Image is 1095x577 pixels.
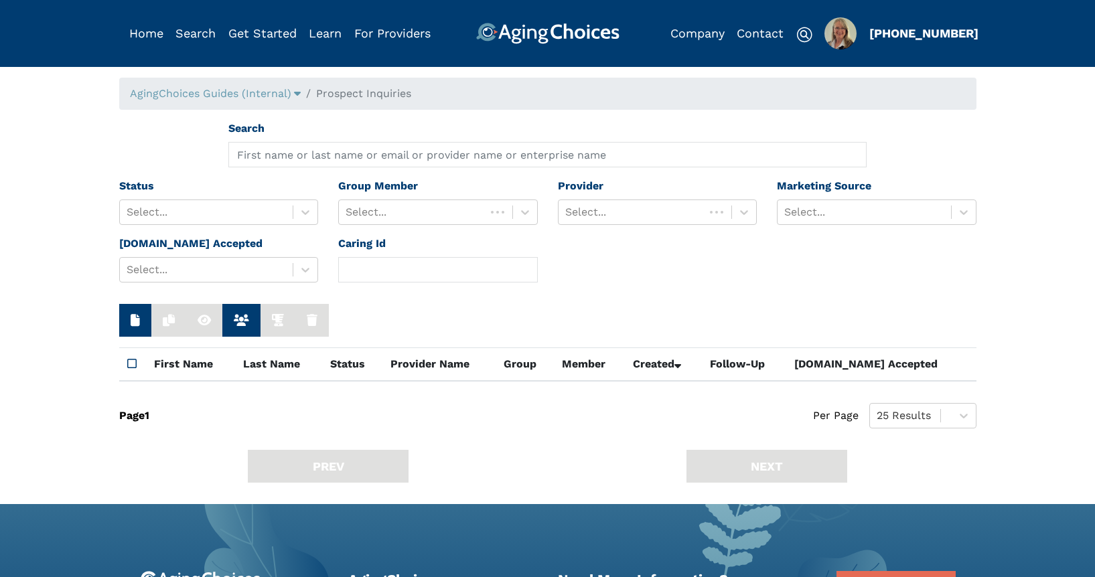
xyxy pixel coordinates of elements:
[316,87,411,100] span: Prospect Inquiries
[119,304,151,337] button: New
[235,348,322,382] th: Last Name
[146,348,235,382] th: First Name
[130,86,301,102] div: Popover trigger
[175,26,216,40] a: Search
[119,178,154,194] label: Status
[119,236,263,252] label: [DOMAIN_NAME] Accepted
[796,27,812,43] img: search-icon.svg
[151,304,186,337] button: Duplicate
[702,348,786,382] th: Follow-Up
[625,348,701,382] th: Created
[737,26,784,40] a: Contact
[129,26,163,40] a: Home
[338,178,418,194] label: Group Member
[228,26,297,40] a: Get Started
[670,26,725,40] a: Company
[777,178,871,194] label: Marketing Source
[786,348,976,382] th: [DOMAIN_NAME] Accepted
[309,26,342,40] a: Learn
[354,26,431,40] a: For Providers
[476,23,619,44] img: AgingChoices
[824,17,857,50] div: Popover trigger
[322,348,383,382] th: Status
[175,23,216,44] div: Popover trigger
[554,348,625,382] th: Member
[813,403,859,428] span: Per Page
[382,348,496,382] th: Provider Name
[338,236,386,252] label: Caring Id
[119,78,976,110] nav: breadcrumb
[119,403,149,428] div: Page 1
[686,450,847,483] button: NEXT
[222,304,261,337] button: View Members
[186,304,222,337] button: View
[130,87,301,100] a: AgingChoices Guides (Internal)
[261,304,295,337] button: Run Integrations
[228,120,265,137] label: Search
[558,178,603,194] label: Provider
[248,450,409,483] button: PREV
[130,87,291,100] span: AgingChoices Guides (Internal)
[295,304,329,337] button: Delete
[824,17,857,50] img: 0d6ac745-f77c-4484-9392-b54ca61ede62.jpg
[496,348,554,382] th: Group
[869,26,978,40] a: [PHONE_NUMBER]
[228,142,867,167] input: First name or last name or email or provider name or enterprise name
